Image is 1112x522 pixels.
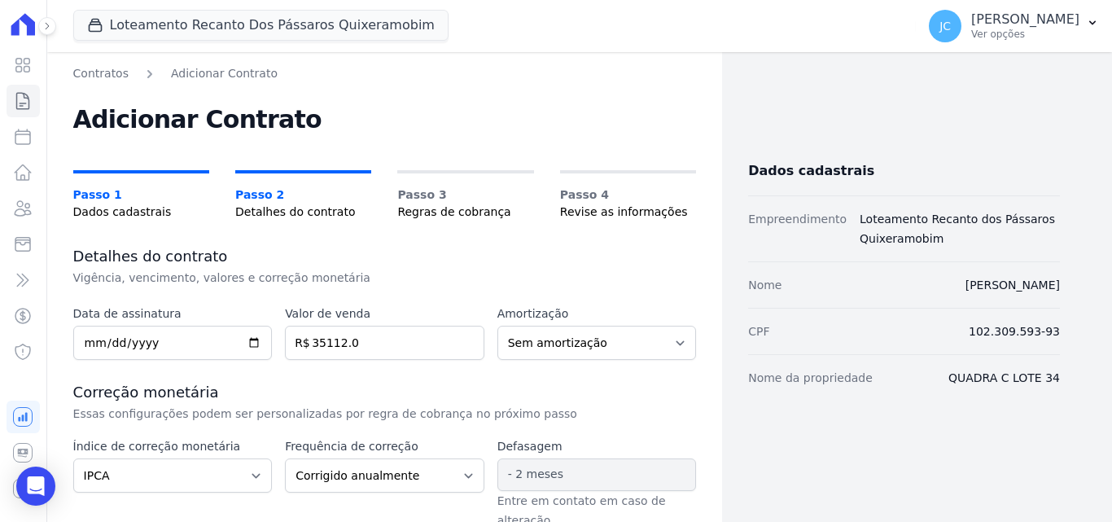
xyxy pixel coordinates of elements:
[748,322,769,341] dt: CPF
[560,204,696,221] span: Revise as informações
[971,11,1079,28] p: [PERSON_NAME]
[235,186,371,204] span: Passo 2
[73,65,697,82] nav: Breadcrumb
[73,10,449,41] button: Loteamento Recanto Dos Pássaros Quixeramobim
[748,368,873,388] dt: Nome da propriedade
[73,108,697,131] h2: Adicionar Contrato
[397,186,533,204] span: Passo 3
[73,438,273,455] label: Índice de correção monetária
[497,305,697,322] label: Amortização
[748,209,847,248] dt: Empreendimento
[948,368,1060,388] dd: QUADRA C LOTE 34
[285,305,484,322] label: Valor de venda
[171,65,278,82] a: Adicionar Contrato
[560,186,696,204] span: Passo 4
[969,322,1060,341] dd: 102.309.593-93
[73,170,697,221] nav: Progress
[860,209,1060,248] dd: Loteamento Recanto dos Pássaros Quixeramobim
[73,383,697,402] h3: Correção monetária
[397,204,533,221] span: Regras de cobrança
[73,305,273,322] label: Data de assinatura
[73,65,129,82] a: Contratos
[748,275,781,295] dt: Nome
[965,275,1060,295] dd: [PERSON_NAME]
[971,28,1079,41] p: Ver opções
[916,3,1112,49] button: JC [PERSON_NAME] Ver opções
[748,160,1060,182] h3: Dados cadastrais
[497,438,697,455] label: Defasagem
[285,438,484,455] label: Frequência de correção
[73,270,620,286] p: Vigência, vencimento, valores e correção monetária
[73,247,697,266] h3: Detalhes do contrato
[16,467,55,506] div: Open Intercom Messenger
[73,204,209,221] span: Dados cadastrais
[73,186,209,204] span: Passo 1
[939,20,951,32] span: JC
[73,406,620,422] p: Essas configurações podem ser personalizadas por regra de cobrança no próximo passo
[508,467,563,480] span: - 2 meses
[235,204,371,221] span: Detalhes do contrato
